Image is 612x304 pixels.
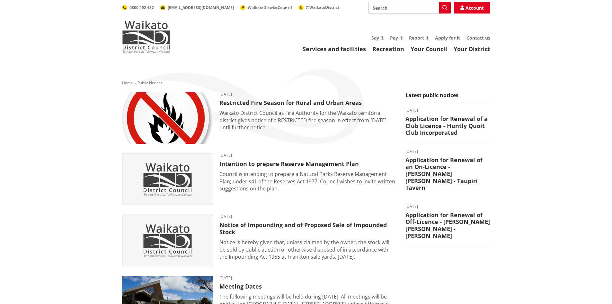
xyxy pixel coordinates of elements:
a: Say it [371,35,384,41]
a: [DATE] Application for Renewal of a Club Licence - Huntly Quoit Club Incorporated [405,108,490,136]
time: [DATE] [219,92,395,96]
a: Waikato District Council logo [DATE] Notice of Impounding and of Proposed Sale of Impounded Stock... [122,215,396,266]
a: @WaikatoDistrict [298,5,339,10]
a: Contact us [466,35,490,41]
time: [DATE] [219,153,395,157]
a: [DATE] Application for Renewal of Off-Licence - [PERSON_NAME] [PERSON_NAME] - [PERSON_NAME] [405,205,490,239]
nav: breadcrumb [122,80,490,86]
a: Recreation [372,45,404,53]
span: Public Notices [137,80,163,86]
a: [EMAIL_ADDRESS][DOMAIN_NAME] [160,5,234,10]
a: Your District [454,45,490,53]
time: [DATE] [219,215,395,218]
span: WaikatoDistrictCouncil [248,5,292,10]
input: Search input [368,2,451,14]
h3: Intention to prepare Reserve Management Plan [219,161,395,168]
a: [DATE] Application for Renewal of an On-Licence - [PERSON_NAME] [PERSON_NAME] - Taupiri Tavern [405,150,490,191]
h3: Meeting Dates [219,283,395,290]
span: 0800 492 452 [129,5,154,10]
h5: Latest public notices [405,92,490,102]
a: Report it [409,35,429,41]
h3: Restricted Fire Season for Rural and Urban Areas [219,99,395,106]
a: 0800 492 452 [122,5,154,10]
time: [DATE] [219,276,395,280]
img: No image supplied [122,215,213,266]
img: No image supplied [122,154,213,205]
img: Waikato District Council - Te Kaunihera aa Takiwaa o Waikato [122,21,170,53]
a: Pay it [390,35,403,41]
a: WaikatoDistrictCouncil [240,5,292,10]
time: [DATE] [405,108,490,112]
a: Your Council [411,45,447,53]
a: Home [122,80,133,86]
a: Apply for it [435,35,460,41]
h3: Application for Renewal of Off-Licence - [PERSON_NAME] [PERSON_NAME] - [PERSON_NAME] [405,212,490,239]
h3: Application for Renewal of an On-Licence - [PERSON_NAME] [PERSON_NAME] - Taupiri Tavern [405,157,490,191]
a: Account [454,2,490,14]
p: Council is intending to prepare a Natural Parks Reserve Management Plan; under s41 of the Reserve... [219,170,395,192]
p: Waikato District Council as Fire Authority for the Waikato territorial district gives notice of a... [219,109,395,131]
a: Services and facilities [303,45,366,53]
time: [DATE] [405,150,490,153]
time: [DATE] [405,205,490,208]
a: Fire season_cr [DATE] Restricted Fire Season for Rural and Urban Areas Waikato District Council a... [122,92,396,144]
a: Waikato District Council logo [DATE] Intention to prepare Reserve Management Plan Council is inte... [122,153,396,205]
h3: Notice of Impounding and of Proposed Sale of Impounded Stock [219,222,395,235]
p: Notice is hereby given that, unless claimed by the owner, the stock will be sold by public auctio... [219,239,395,260]
h3: Application for Renewal of a Club Licence - Huntly Quoit Club Incorporated [405,115,490,136]
span: @WaikatoDistrict [306,5,339,10]
span: [EMAIL_ADDRESS][DOMAIN_NAME] [168,5,234,10]
img: Fire season_cr [122,92,213,144]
